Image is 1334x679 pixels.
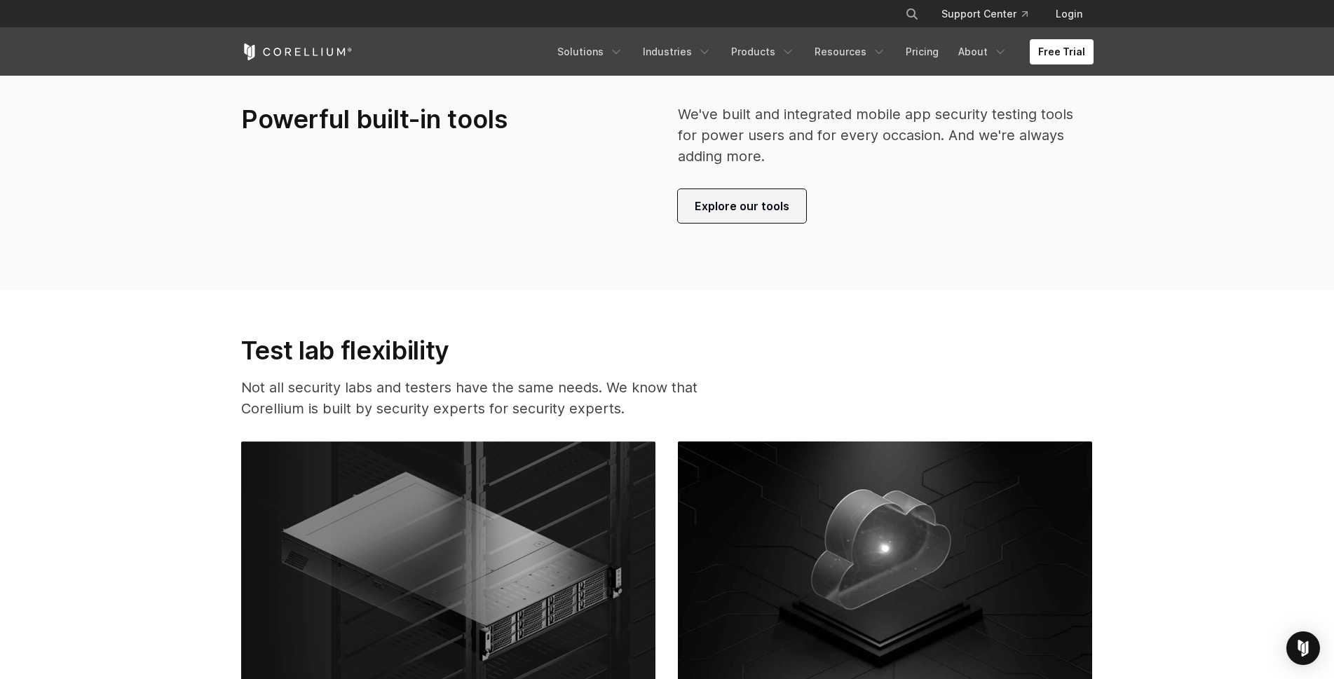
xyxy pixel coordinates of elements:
div: Navigation Menu [888,1,1094,27]
a: Industries [634,39,720,64]
div: Navigation Menu [549,39,1094,64]
a: Products [723,39,803,64]
div: Open Intercom Messenger [1286,631,1320,665]
a: Solutions [549,39,632,64]
h3: Powerful built-in tools [241,104,600,135]
a: Resources [806,39,894,64]
a: Login [1044,1,1094,27]
a: About [950,39,1016,64]
button: Search [899,1,925,27]
span: We've built and integrated mobile app security testing tools for power users and for every occasi... [678,106,1073,165]
span: Explore our tools [695,198,789,214]
a: Corellium Home [241,43,353,60]
a: Support Center [930,1,1039,27]
h3: Test lab flexibility [241,335,719,366]
a: Pricing [897,39,947,64]
a: Explore our tools [678,189,806,223]
a: Free Trial [1030,39,1094,64]
p: Not all security labs and testers have the same needs. We know that Corellium is built by securit... [241,377,719,419]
